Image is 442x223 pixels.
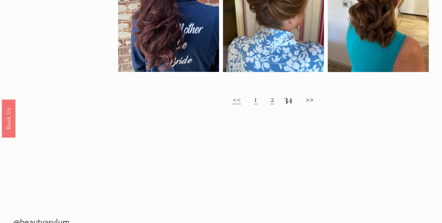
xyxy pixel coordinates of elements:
a: 2 [270,94,274,104]
h2: 4 >> [118,94,429,104]
strong: 3 [284,94,288,104]
a: 1 [254,94,258,104]
a: Book Us [2,99,15,137]
a: << [233,94,241,104]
